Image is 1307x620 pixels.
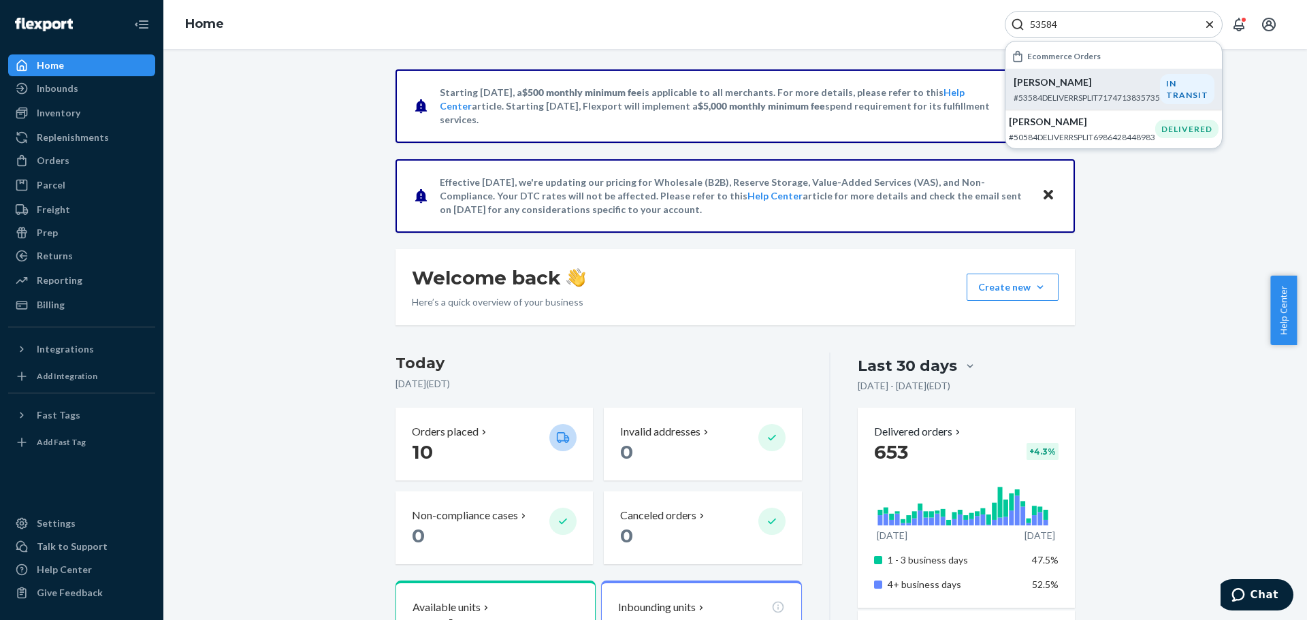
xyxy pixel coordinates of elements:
[37,203,70,216] div: Freight
[37,82,78,95] div: Inbounds
[412,524,425,547] span: 0
[1225,11,1253,38] button: Open notifications
[8,338,155,360] button: Integrations
[1011,18,1024,31] svg: Search Icon
[396,491,593,564] button: Non-compliance cases 0
[37,274,82,287] div: Reporting
[8,102,155,124] a: Inventory
[37,59,64,72] div: Home
[37,342,94,356] div: Integrations
[412,440,433,463] span: 10
[412,295,585,309] p: Here’s a quick overview of your business
[128,11,155,38] button: Close Navigation
[1009,131,1155,143] p: #50584DELIVERRSPLIT6986428448983
[620,440,633,463] span: 0
[440,86,1029,127] p: Starting [DATE], a is applicable to all merchants. For more details, please refer to this article...
[8,199,155,221] a: Freight
[874,424,963,440] button: Delivered orders
[396,408,593,480] button: Orders placed 10
[1255,11,1282,38] button: Open account menu
[37,106,80,120] div: Inventory
[37,249,73,263] div: Returns
[412,424,479,440] p: Orders placed
[8,127,155,148] a: Replenishments
[37,226,58,240] div: Prep
[1203,18,1216,32] button: Close Search
[37,298,65,312] div: Billing
[174,5,235,44] ol: breadcrumbs
[8,245,155,267] a: Returns
[15,18,73,31] img: Flexport logo
[1027,443,1059,460] div: + 4.3 %
[618,600,696,615] p: Inbounding units
[620,524,633,547] span: 0
[37,517,76,530] div: Settings
[8,365,155,387] a: Add Integration
[1027,52,1101,61] h6: Ecommerce Orders
[8,582,155,604] button: Give Feedback
[1221,579,1293,613] iframe: Opens a widget where you can chat to one of our agents
[8,294,155,316] a: Billing
[37,540,108,553] div: Talk to Support
[1014,92,1160,103] p: #53584DELIVERRSPLIT7174713835735
[37,436,86,448] div: Add Fast Tag
[37,370,97,382] div: Add Integration
[37,178,65,192] div: Parcel
[8,512,155,534] a: Settings
[37,408,80,422] div: Fast Tags
[858,379,950,393] p: [DATE] - [DATE] ( EDT )
[698,100,825,112] span: $5,000 monthly minimum fee
[412,265,585,290] h1: Welcome back
[888,578,1022,591] p: 4+ business days
[37,586,103,600] div: Give Feedback
[8,174,155,196] a: Parcel
[620,508,696,523] p: Canceled orders
[8,559,155,581] a: Help Center
[1160,74,1214,104] div: IN TRANSIT
[37,154,69,167] div: Orders
[396,377,802,391] p: [DATE] ( EDT )
[185,16,224,31] a: Home
[522,86,642,98] span: $500 monthly minimum fee
[747,190,803,201] a: Help Center
[8,78,155,99] a: Inbounds
[566,268,585,287] img: hand-wave emoji
[37,563,92,576] div: Help Center
[1155,120,1219,138] div: DELIVERED
[604,491,801,564] button: Canceled orders 0
[967,274,1059,301] button: Create new
[8,431,155,453] a: Add Fast Tag
[858,355,957,376] div: Last 30 days
[8,404,155,426] button: Fast Tags
[8,54,155,76] a: Home
[396,353,802,374] h3: Today
[37,131,109,144] div: Replenishments
[1039,186,1057,206] button: Close
[8,150,155,172] a: Orders
[1009,115,1155,129] p: [PERSON_NAME]
[440,176,1029,216] p: Effective [DATE], we're updating our pricing for Wholesale (B2B), Reserve Storage, Value-Added Se...
[1270,276,1297,345] button: Help Center
[877,529,907,542] p: [DATE]
[874,440,908,463] span: 653
[620,424,700,440] p: Invalid addresses
[888,553,1022,567] p: 1 - 3 business days
[604,408,801,480] button: Invalid addresses 0
[1032,578,1059,590] span: 52.5%
[8,222,155,244] a: Prep
[1032,554,1059,566] span: 47.5%
[8,270,155,291] a: Reporting
[1024,18,1192,31] input: Search Input
[8,536,155,557] button: Talk to Support
[1014,76,1160,89] p: [PERSON_NAME]
[412,508,518,523] p: Non-compliance cases
[1024,529,1055,542] p: [DATE]
[413,600,481,615] p: Available units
